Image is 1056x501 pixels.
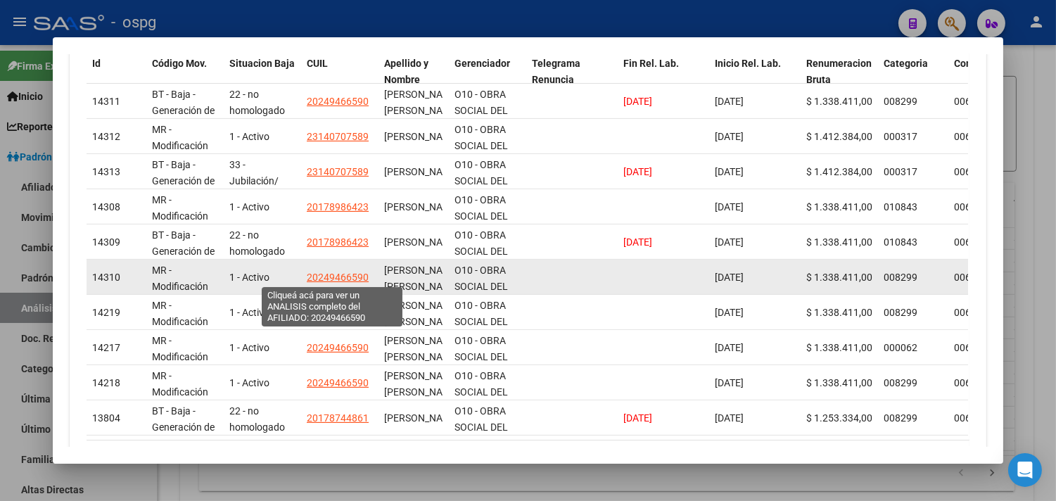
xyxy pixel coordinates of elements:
[384,412,459,424] span: BRUNO MARCELO ALEJANDRO
[806,58,872,85] span: Renumeracion Bruta
[307,96,369,107] span: 20249466590
[806,272,872,283] span: $ 1.338.411,00
[384,131,459,142] span: SCONZA CARLOS ALFREDO
[384,89,459,116] span: PEREYRA MARTIN ALEJANDRO NICOL
[954,377,992,388] span: 0060/89
[307,201,369,213] span: 20178986423
[384,265,459,292] span: PEREYRA MARTIN ALEJANDRO NICOL
[806,131,872,142] span: $ 1.412.384,00
[878,49,948,110] datatable-header-cell: Categoria
[307,412,369,424] span: 20178744861
[224,49,301,110] datatable-header-cell: Situacion Baja
[715,236,744,248] span: [DATE]
[948,49,1019,110] datatable-header-cell: Convenio
[879,446,901,470] li: page 5
[307,342,369,353] span: 20249466590
[87,440,260,476] div: 85 total
[954,342,992,353] span: 0060/89
[152,159,215,203] span: BT - Baja - Generación de Clave
[449,49,526,110] datatable-header-cell: Gerenciador
[384,300,459,327] span: PEREYRA MARTIN ALEJANDRO NICOL
[384,166,459,177] span: SCONZA CARLOS ALFREDO
[954,272,992,283] span: 0060/89
[623,236,652,248] span: [DATE]
[152,229,215,273] span: BT - Baja - Generación de Clave
[884,412,917,424] span: 008299
[146,49,224,110] datatable-header-cell: Código Mov.
[229,131,269,142] span: 1 - Activo
[229,89,285,116] span: 22 - no homologado
[806,342,872,353] span: $ 1.338.411,00
[307,377,369,388] span: 20249466590
[152,194,218,269] span: MR - Modificación de datos en la relación CUIT –CUIL
[229,58,295,69] span: Situacion Baja
[806,307,872,318] span: $ 1.338.411,00
[884,307,917,318] span: 008299
[837,446,858,470] li: page 3
[229,201,269,213] span: 1 - Activo
[92,236,120,248] span: 14309
[623,96,652,107] span: [DATE]
[454,229,508,288] span: O10 - OBRA SOCIAL DEL PERSONAL GRAFICO
[384,370,459,398] span: PEREYRA MARTIN ALEJANDRO NICOL
[454,405,508,464] span: O10 - OBRA SOCIAL DEL PERSONAL GRAFICO
[884,236,917,248] span: 010843
[92,377,120,388] span: 14218
[92,272,120,283] span: 14310
[816,446,837,470] li: page 2
[307,131,369,142] span: 23140707589
[152,124,218,199] span: MR - Modificación de datos en la relación CUIT –CUIL
[92,342,120,353] span: 14217
[715,96,744,107] span: [DATE]
[229,405,285,433] span: 22 - no homologado
[884,96,917,107] span: 008299
[715,166,744,177] span: [DATE]
[795,446,816,470] li: page 1
[92,96,120,107] span: 14311
[954,58,996,69] span: Convenio
[307,166,369,177] span: 23140707589
[92,58,101,69] span: Id
[301,49,378,110] datatable-header-cell: CUIL
[92,131,120,142] span: 14312
[229,159,288,250] span: 33 - Jubilación/ Art.252 LCT / Art.64 Inc.e) L.22248 y otras
[715,342,744,353] span: [DATE]
[1008,453,1042,487] div: Open Intercom Messenger
[152,89,215,132] span: BT - Baja - Generación de Clave
[858,446,879,470] li: page 4
[87,49,146,110] datatable-header-cell: Id
[92,201,120,213] span: 14308
[229,377,269,388] span: 1 - Activo
[715,307,744,318] span: [DATE]
[806,236,872,248] span: $ 1.338.411,00
[715,131,744,142] span: [DATE]
[378,49,449,110] datatable-header-cell: Apellido y Nombre
[454,159,508,218] span: O10 - OBRA SOCIAL DEL PERSONAL GRAFICO
[152,405,215,449] span: BT - Baja - Generación de Clave
[806,377,872,388] span: $ 1.338.411,00
[384,236,459,248] span: MION MARCELO ANDRES
[715,377,744,388] span: [DATE]
[715,412,744,424] span: [DATE]
[954,412,992,424] span: 0060/89
[954,201,992,213] span: 0060/89
[623,166,652,177] span: [DATE]
[715,58,781,69] span: Inicio Rel. Lab.
[954,131,992,142] span: 0060/89
[384,335,459,362] span: PEREYRA MARTIN ALEJANDRO NICOL
[152,370,218,445] span: MR - Modificación de datos en la relación CUIT –CUIL
[618,49,709,110] datatable-header-cell: Fin Rel. Lab.
[152,58,207,69] span: Código Mov.
[884,342,917,353] span: 000062
[152,335,218,410] span: MR - Modificación de datos en la relación CUIT –CUIL
[454,265,508,324] span: O10 - OBRA SOCIAL DEL PERSONAL GRAFICO
[806,412,872,424] span: $ 1.253.334,00
[884,272,917,283] span: 008299
[384,201,459,213] span: MION MARCELO ANDRES
[715,201,744,213] span: [DATE]
[884,131,917,142] span: 000317
[954,96,992,107] span: 0060/89
[384,58,428,85] span: Apellido y Nombre
[623,412,652,424] span: [DATE]
[152,300,218,375] span: MR - Modificación de datos en la relación CUIT –CUIL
